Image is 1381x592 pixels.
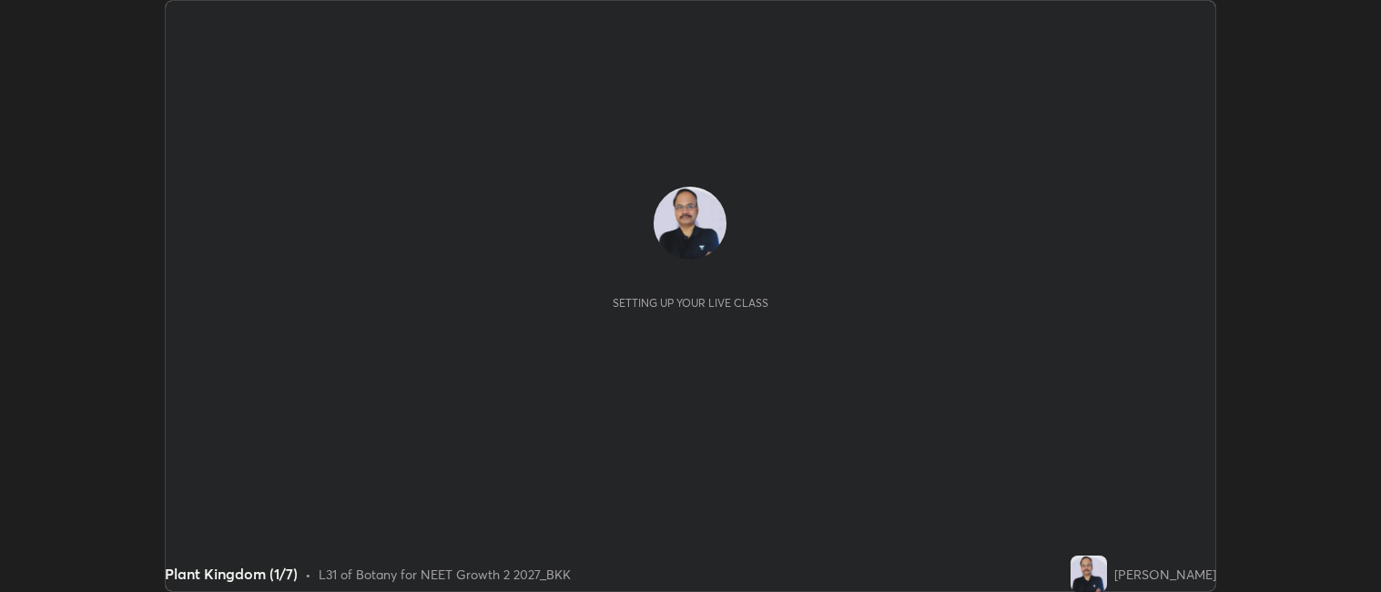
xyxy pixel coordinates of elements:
[654,187,726,260] img: c22f2f72b68d4e3d9e23a0c2e36e7e3d.jpg
[1114,565,1216,584] div: [PERSON_NAME]
[613,296,768,310] div: Setting up your live class
[319,565,571,584] div: L31 of Botany for NEET Growth 2 2027_BKK
[1071,556,1107,592] img: c22f2f72b68d4e3d9e23a0c2e36e7e3d.jpg
[165,563,298,585] div: Plant Kingdom (1/7)
[305,565,311,584] div: •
